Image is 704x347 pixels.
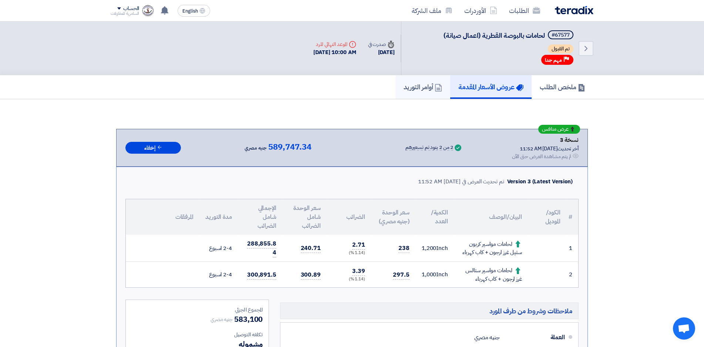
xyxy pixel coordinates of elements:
[178,5,210,17] button: English
[415,262,454,288] td: Inch
[395,75,450,99] a: أوامر التوريد
[418,177,504,186] div: تم تحديث العرض في [DATE] 11:52 AM
[132,331,263,338] div: تكلفه التوصيل
[444,30,545,40] span: لحامات بالبوصة القطرية (اعمال صيانة)
[422,244,437,252] span: 1,200
[371,199,415,235] th: سعر الوحدة (جنيه مصري)
[444,30,575,41] h5: لحامات بالبوصة القطرية (اعمال صيانة)
[182,9,198,14] span: English
[542,127,569,132] span: عرض منافس
[199,235,238,262] td: 2-4 اسبوع
[333,250,365,256] div: (1.14 %)
[352,240,365,250] span: 2.71
[404,83,442,91] h5: أوامر التوريد
[503,2,546,19] a: الطلبات
[368,48,395,57] div: [DATE]
[450,75,532,99] a: عروض الأسعار المقدمة
[552,33,570,38] div: #67577
[301,244,321,253] span: 240.71
[333,276,365,283] div: (1.14 %)
[454,199,528,235] th: البيان/الوصف
[458,83,523,91] h5: عروض الأسعار المقدمة
[268,143,311,151] span: 589,747.34
[125,142,181,154] button: إخفاء
[245,144,267,153] span: جنيه مصري
[540,83,585,91] h5: ملخص الطلب
[532,75,593,99] a: ملخص الطلب
[393,270,410,280] span: 297.5
[142,5,154,17] img: logo_1725182828871.png
[512,145,579,153] div: أخر تحديث [DATE] 11:52 AM
[313,48,356,57] div: [DATE] 10:00 AM
[405,145,453,151] div: 2 من 2 بنود تم تسعيرهم
[566,199,578,235] th: #
[673,317,695,340] div: Open chat
[327,199,371,235] th: الضرائب
[132,306,263,314] div: المجموع الجزئي
[398,244,410,253] span: 238
[528,199,566,235] th: الكود/الموديل
[406,2,458,19] a: ملف الشركة
[458,2,503,19] a: الأوردرات
[422,270,437,278] span: 1,000
[512,153,571,160] div: لم يتم مشاهدة العرض حتى الآن
[512,135,579,145] div: نسخة 3
[247,270,276,280] span: 300,891.5
[545,57,562,64] span: مهم جدا
[566,262,578,288] td: 2
[415,235,454,262] td: Inch
[199,199,238,235] th: مدة التوريد
[126,199,199,235] th: المرفقات
[460,240,522,257] div: لحامات مواسير كربون ستيل غرز ارجون + كاب كهرباء
[415,199,454,235] th: الكمية/العدد
[566,235,578,262] td: 1
[247,239,276,257] span: 288,855.84
[352,267,365,276] span: 3.39
[368,40,395,48] div: صدرت في
[507,177,573,186] div: Version 3 (Latest Version)
[210,316,233,323] span: جنيه مصري
[460,266,522,283] div: لحامات مواسير ستالس غرز ارجون + كاب كهرباء
[123,6,139,12] div: الحساب
[506,328,565,346] div: العملة
[313,40,356,48] div: الموعد النهائي للرد
[555,6,593,14] img: Teradix logo
[282,199,327,235] th: سعر الوحدة شامل الضرائب
[199,262,238,288] td: 2-4 اسبوع
[111,11,139,16] div: السامرية للمقاولات
[474,330,500,344] div: جنيه مصري
[301,270,321,280] span: 300.89
[548,44,573,53] span: تم القبول
[238,199,282,235] th: الإجمالي شامل الضرائب
[234,314,263,325] span: 583,100
[280,303,579,319] h5: ملاحظات وشروط من طرف المورد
